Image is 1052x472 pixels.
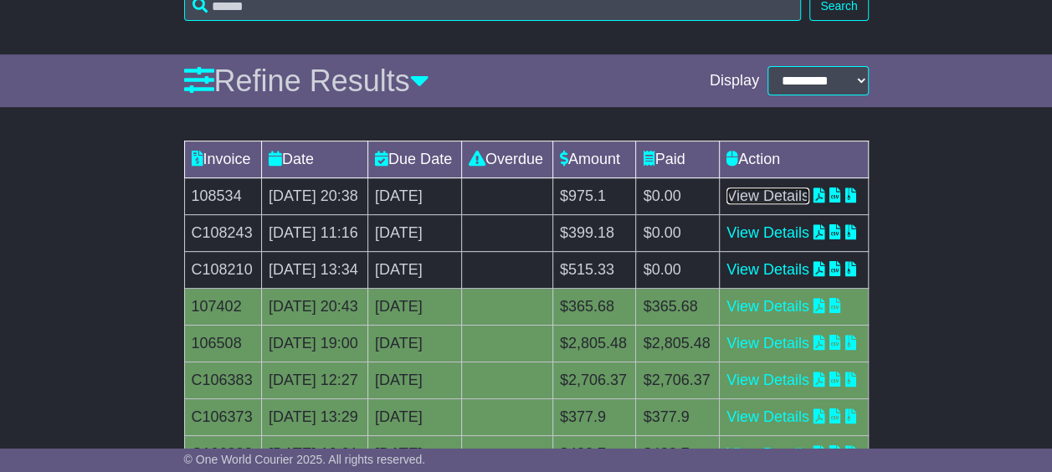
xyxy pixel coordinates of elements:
td: $365.68 [636,289,720,326]
a: View Details [726,298,809,315]
td: [DATE] [367,362,461,399]
td: $2,805.48 [552,326,636,362]
td: $515.33 [552,252,636,289]
td: Action [720,141,868,178]
span: © One World Courier 2025. All rights reserved. [184,453,426,466]
td: 108534 [184,178,261,215]
a: View Details [726,335,809,351]
td: [DATE] [367,252,461,289]
td: [DATE] 13:34 [261,252,367,289]
td: [DATE] [367,399,461,436]
td: 106508 [184,326,261,362]
td: $0.00 [636,178,720,215]
td: Due Date [367,141,461,178]
td: C108210 [184,252,261,289]
span: Display [710,72,759,90]
a: View Details [726,187,809,204]
td: Overdue [461,141,552,178]
td: $2,805.48 [636,326,720,362]
a: View Details [726,408,809,425]
td: C108243 [184,215,261,252]
td: Paid [636,141,720,178]
td: [DATE] [367,289,461,326]
a: View Details [726,445,809,462]
td: [DATE] 20:38 [261,178,367,215]
td: [DATE] [367,215,461,252]
a: View Details [726,261,809,278]
td: [DATE] 11:16 [261,215,367,252]
td: [DATE] 19:00 [261,326,367,362]
td: $377.9 [552,399,636,436]
td: Date [261,141,367,178]
td: [DATE] [367,178,461,215]
a: Refine Results [184,64,429,98]
td: C106383 [184,362,261,399]
td: Invoice [184,141,261,178]
td: $2,706.37 [636,362,720,399]
td: $377.9 [636,399,720,436]
td: [DATE] 12:27 [261,362,367,399]
td: [DATE] [367,326,461,362]
td: $0.00 [636,215,720,252]
td: C106373 [184,399,261,436]
td: $2,706.37 [552,362,636,399]
td: [DATE] 13:29 [261,399,367,436]
td: Amount [552,141,636,178]
td: $399.18 [552,215,636,252]
a: View Details [726,372,809,388]
a: View Details [726,224,809,241]
td: [DATE] 20:43 [261,289,367,326]
td: 107402 [184,289,261,326]
td: $0.00 [636,252,720,289]
td: $975.1 [552,178,636,215]
td: $365.68 [552,289,636,326]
